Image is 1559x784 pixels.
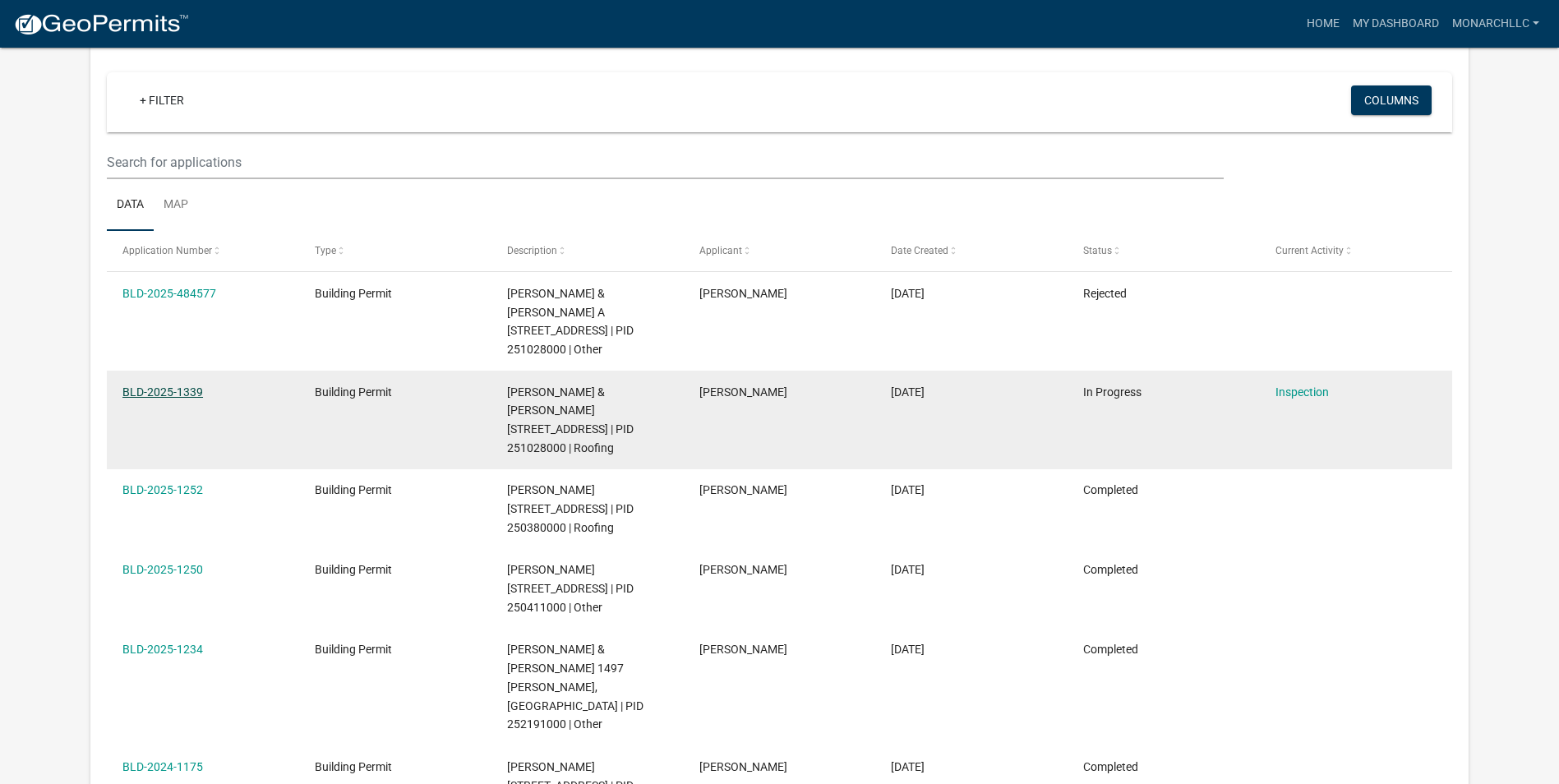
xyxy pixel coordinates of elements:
span: Skya Jandt [699,287,787,300]
span: 09/26/2025 [891,287,925,300]
datatable-header-cell: Current Activity [1260,231,1452,270]
a: BLD-2025-1250 [122,563,203,576]
span: Completed [1083,643,1138,656]
a: Data [107,179,154,232]
span: Current Activity [1275,245,1344,256]
datatable-header-cell: Application Number [107,231,299,270]
span: Building Permit [315,483,392,496]
a: BLD-2025-1252 [122,483,203,496]
datatable-header-cell: Date Created [875,231,1068,270]
a: Home [1300,8,1346,39]
datatable-header-cell: Description [491,231,684,270]
button: Columns [1351,85,1432,115]
span: Date Created [891,245,948,256]
span: Completed [1083,760,1138,773]
span: Type [315,245,336,256]
span: Building Permit [315,760,392,773]
span: 12/26/2024 [891,760,925,773]
span: 04/23/2025 [891,643,925,656]
span: HOFFMAN,JASON L & SHANNON A 908 WILLOW ST, Houston County | PID 251028000 | Other [507,287,634,356]
span: Building Permit [315,287,392,300]
span: Application Number [122,245,212,256]
span: Building Permit [315,563,392,576]
span: Completed [1083,563,1138,576]
span: Building Permit [315,643,392,656]
a: BLD-2024-1175 [122,760,203,773]
span: FINN, ISAAC 515 1ST ST S, Houston County | PID 250380000 | Roofing [507,483,634,534]
span: NIEBELING, LAURIE 705 2ND ST S, Houston County | PID 250411000 | Other [507,563,634,614]
a: My Dashboard [1346,8,1446,39]
span: Rejected [1083,287,1127,300]
a: BLD-2025-1339 [122,385,203,399]
a: + Filter [127,85,197,115]
span: Applicant [699,245,742,256]
span: Skya Jandt [699,385,787,399]
span: 05/28/2025 [891,483,925,496]
a: BLD-2025-484577 [122,287,216,300]
datatable-header-cell: Status [1068,231,1260,270]
span: Skya Jandt [699,760,787,773]
span: In Progress [1083,385,1142,399]
datatable-header-cell: Type [299,231,491,270]
span: Status [1083,245,1112,256]
span: 05/22/2025 [891,563,925,576]
span: Building Permit [315,385,392,399]
span: Description [507,245,557,256]
span: 09/26/2025 [891,385,925,399]
span: Skya Jandt [699,483,787,496]
datatable-header-cell: Applicant [683,231,875,270]
span: HOFFMAN, JASON & SHANNON 908 WILLOW ST, Houston County | PID 251028000 | Roofing [507,385,634,454]
span: Skya Jandt [699,563,787,576]
a: Inspection [1275,385,1329,399]
span: Skya Jandt [699,643,787,656]
span: BASHAW, MICHAEL & SUSAN 1497 CLAUDIA AVE, Houston County | PID 252191000 | Other [507,643,643,731]
a: MonarchLLC [1446,8,1546,39]
input: Search for applications [107,145,1224,179]
a: BLD-2025-1234 [122,643,203,656]
span: Completed [1083,483,1138,496]
a: Map [154,179,198,232]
